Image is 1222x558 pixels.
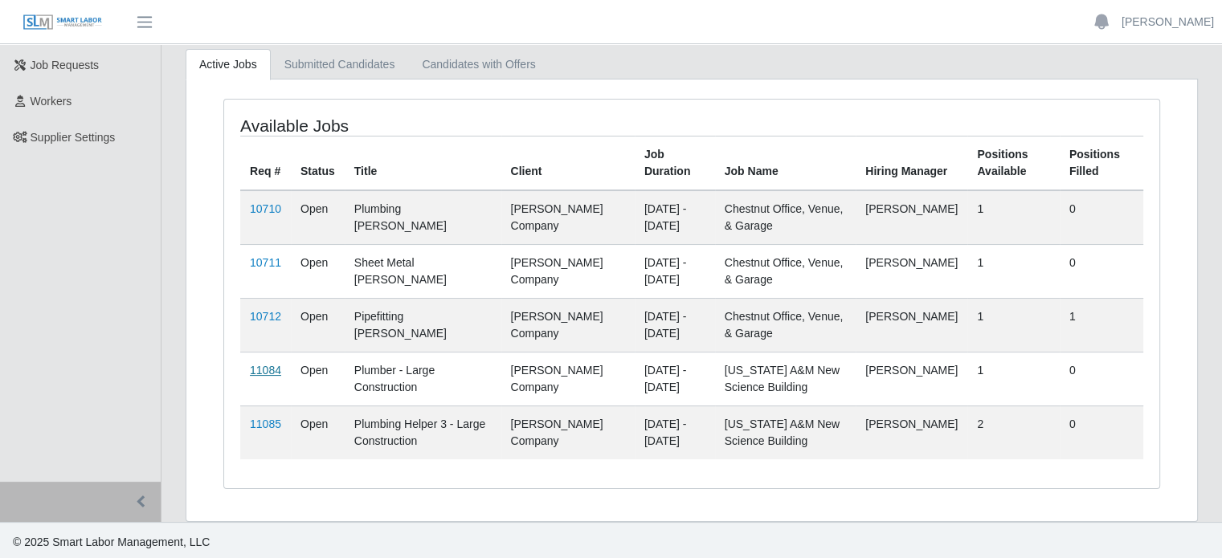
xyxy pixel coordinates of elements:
td: [PERSON_NAME] Company [501,405,635,459]
a: 10710 [250,202,281,215]
span: Job Requests [31,59,100,71]
span: Supplier Settings [31,131,116,144]
td: [DATE] - [DATE] [635,190,715,245]
th: Req # [240,136,291,190]
td: Plumber - Large Construction [345,352,501,405]
td: [US_STATE] A&M New Science Building [715,405,856,459]
a: 10712 [250,310,281,323]
th: Hiring Manager [856,136,967,190]
a: 10711 [250,256,281,269]
td: Pipefitting [PERSON_NAME] [345,298,501,352]
td: Plumbing Helper 3 - Large Construction [345,405,501,459]
td: 0 [1060,190,1143,245]
td: 2 [967,405,1059,459]
td: [PERSON_NAME] [856,244,967,298]
a: Candidates with Offers [408,49,549,80]
td: Chestnut Office, Venue, & Garage [715,244,856,298]
a: 11084 [250,364,281,377]
td: [DATE] - [DATE] [635,405,715,459]
td: [PERSON_NAME] Company [501,352,635,405]
a: Submitted Candidates [271,49,409,80]
h4: Available Jobs [240,116,603,136]
td: [DATE] - [DATE] [635,298,715,352]
a: [PERSON_NAME] [1122,14,1214,31]
td: Open [291,298,345,352]
td: Open [291,244,345,298]
td: 0 [1060,352,1143,405]
td: [PERSON_NAME] Company [501,298,635,352]
td: 0 [1060,244,1143,298]
th: Job Duration [635,136,715,190]
td: 0 [1060,405,1143,459]
img: SLM Logo [22,14,103,31]
span: © 2025 Smart Labor Management, LLC [13,536,210,548]
td: 1 [1060,298,1143,352]
th: Status [291,136,345,190]
td: [US_STATE] A&M New Science Building [715,352,856,405]
td: Open [291,352,345,405]
td: Chestnut Office, Venue, & Garage [715,190,856,245]
th: Positions Filled [1060,136,1143,190]
td: [DATE] - [DATE] [635,352,715,405]
td: [PERSON_NAME] [856,405,967,459]
td: Open [291,190,345,245]
td: [PERSON_NAME] Company [501,244,635,298]
td: [PERSON_NAME] [856,352,967,405]
span: Workers [31,95,72,108]
td: 1 [967,190,1059,245]
td: [DATE] - [DATE] [635,244,715,298]
th: Job Name [715,136,856,190]
a: Active Jobs [186,49,271,80]
td: Plumbing [PERSON_NAME] [345,190,501,245]
td: [PERSON_NAME] [856,190,967,245]
a: 11085 [250,417,281,430]
td: 1 [967,244,1059,298]
td: 1 [967,298,1059,352]
td: Open [291,405,345,459]
td: 1 [967,352,1059,405]
th: Client [501,136,635,190]
th: Positions Available [967,136,1059,190]
td: [PERSON_NAME] Company [501,190,635,245]
th: Title [345,136,501,190]
td: Chestnut Office, Venue, & Garage [715,298,856,352]
td: [PERSON_NAME] [856,298,967,352]
td: Sheet Metal [PERSON_NAME] [345,244,501,298]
